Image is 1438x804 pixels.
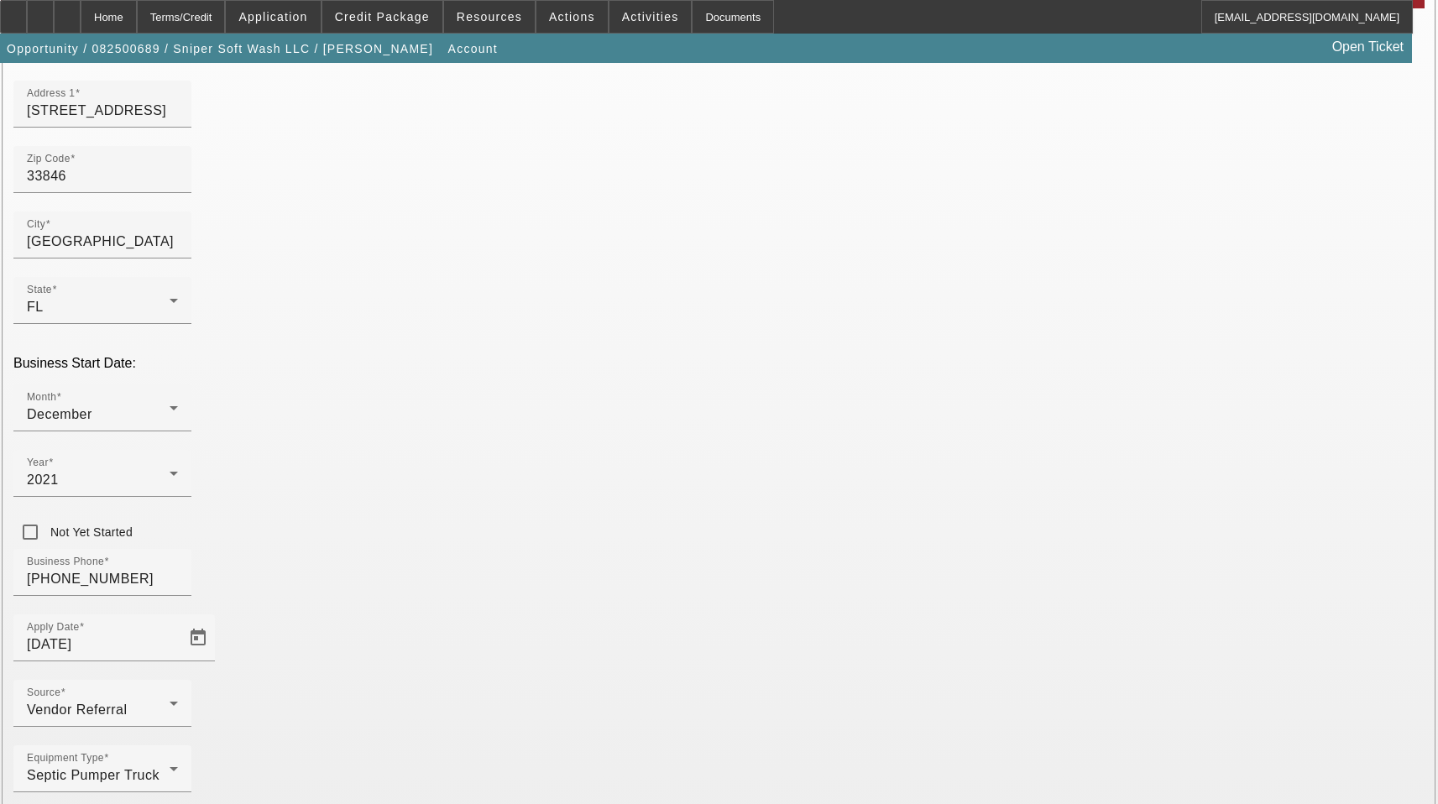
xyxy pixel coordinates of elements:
[27,622,79,633] mat-label: Apply Date
[27,768,159,782] span: Septic Pumper Truck
[181,621,215,655] button: Open calendar
[238,10,307,23] span: Application
[448,42,498,55] span: Account
[322,1,442,33] button: Credit Package
[457,10,522,23] span: Resources
[13,356,1425,371] p: Business Start Date:
[444,34,502,64] button: Account
[27,407,92,421] span: December
[226,1,320,33] button: Application
[27,702,128,717] span: Vendor Referral
[536,1,608,33] button: Actions
[47,524,133,540] label: Not Yet Started
[622,10,679,23] span: Activities
[27,556,104,567] mat-label: Business Phone
[27,154,71,164] mat-label: Zip Code
[549,10,595,23] span: Actions
[335,10,430,23] span: Credit Package
[1326,33,1410,61] a: Open Ticket
[27,472,59,487] span: 2021
[27,300,44,314] span: FL
[27,687,60,698] mat-label: Source
[27,219,45,230] mat-label: City
[444,1,535,33] button: Resources
[27,88,75,99] mat-label: Address 1
[7,42,433,55] span: Opportunity / 082500689 / Sniper Soft Wash LLC / [PERSON_NAME]
[27,753,104,764] mat-label: Equipment Type
[27,285,52,295] mat-label: State
[27,457,49,468] mat-label: Year
[27,392,56,403] mat-label: Month
[609,1,692,33] button: Activities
